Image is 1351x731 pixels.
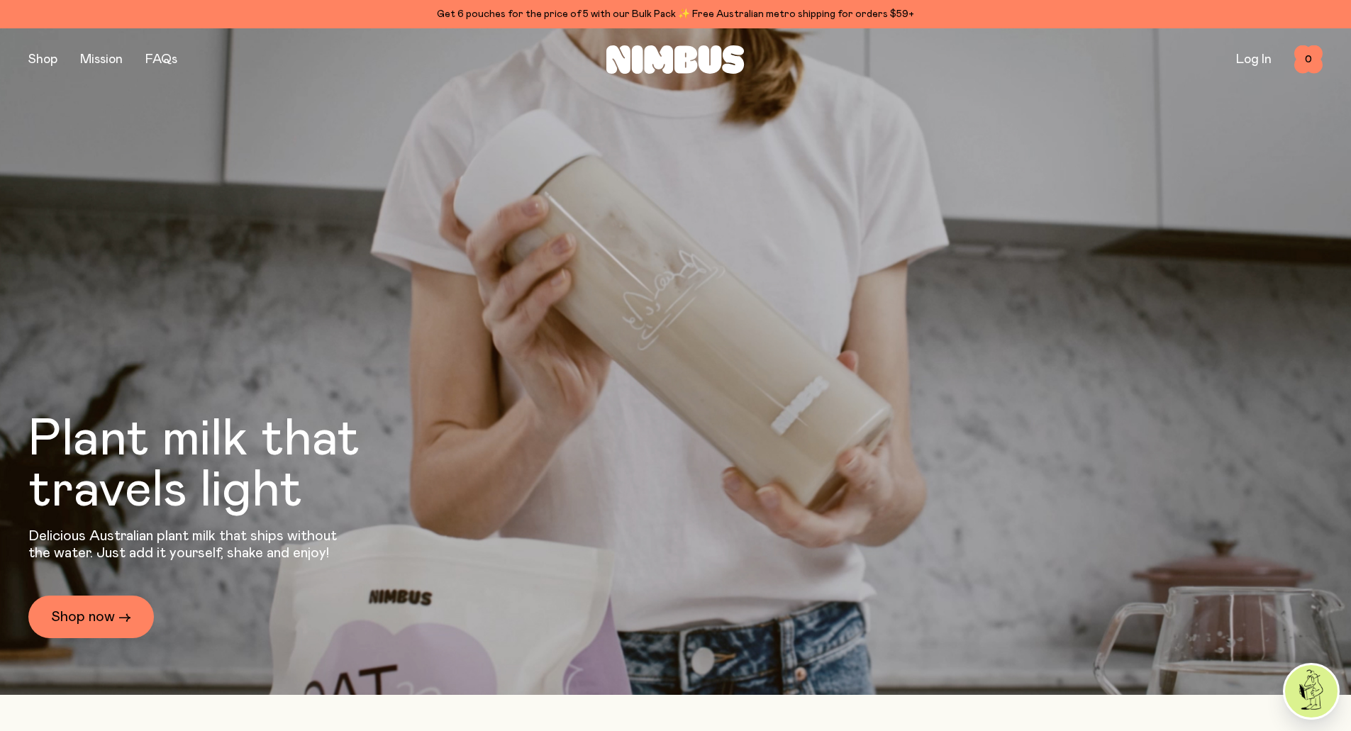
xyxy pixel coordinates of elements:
[80,53,123,66] a: Mission
[145,53,177,66] a: FAQs
[28,414,437,516] h1: Plant milk that travels light
[1294,45,1323,74] button: 0
[28,6,1323,23] div: Get 6 pouches for the price of 5 with our Bulk Pack ✨ Free Australian metro shipping for orders $59+
[28,596,154,638] a: Shop now →
[28,528,346,562] p: Delicious Australian plant milk that ships without the water. Just add it yourself, shake and enjoy!
[1236,53,1272,66] a: Log In
[1285,665,1338,718] img: agent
